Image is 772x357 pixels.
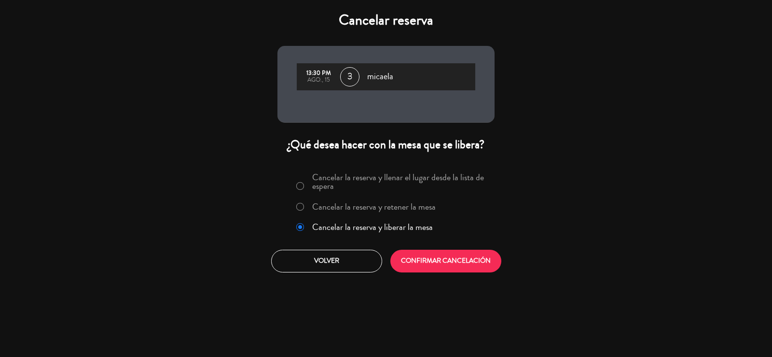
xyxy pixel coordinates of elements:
[390,250,501,272] button: CONFIRMAR CANCELACIÓN
[312,202,436,211] label: Cancelar la reserva y retener la mesa
[302,77,335,84] div: ago., 15
[277,137,495,152] div: ¿Qué desea hacer con la mesa que se libera?
[302,70,335,77] div: 13:30 PM
[312,223,433,231] label: Cancelar la reserva y liberar la mesa
[271,250,382,272] button: Volver
[277,12,495,29] h4: Cancelar reserva
[312,173,489,190] label: Cancelar la reserva y llenar el lugar desde la lista de espera
[340,67,359,86] span: 3
[367,70,393,84] span: micaela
